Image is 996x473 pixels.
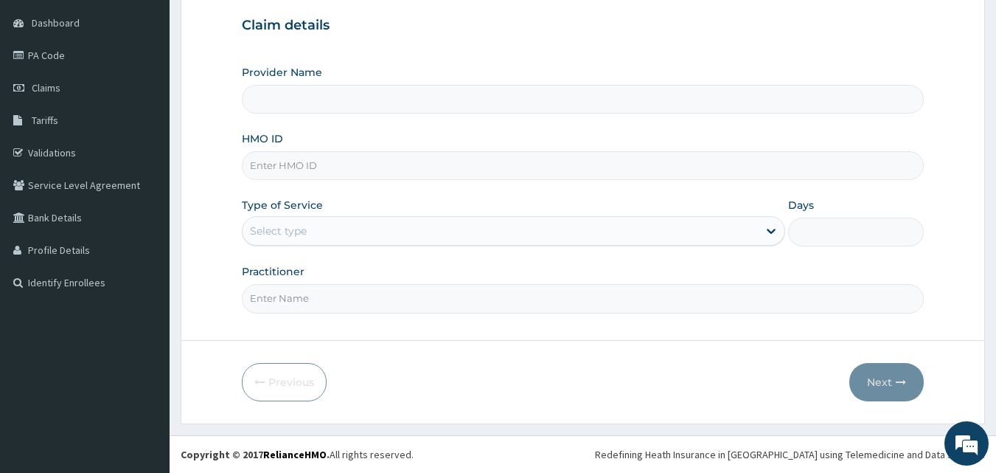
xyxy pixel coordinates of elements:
a: RelianceHMO [263,448,327,461]
img: d_794563401_company_1708531726252_794563401 [27,74,60,111]
button: Previous [242,363,327,401]
label: Provider Name [242,65,322,80]
label: Days [788,198,814,213]
label: Practitioner [242,264,304,279]
input: Enter Name [242,284,924,313]
strong: Copyright © 2017 . [181,448,330,461]
span: Tariffs [32,114,58,127]
div: Select type [250,224,307,238]
textarea: Type your message and hit 'Enter' [7,316,281,367]
span: Claims [32,81,60,94]
div: Redefining Heath Insurance in [GEOGRAPHIC_DATA] using Telemedicine and Data Science! [595,447,985,462]
input: Enter HMO ID [242,151,924,180]
span: Dashboard [32,16,80,30]
span: We're online! [86,142,203,291]
button: Next [849,363,924,401]
label: Type of Service [242,198,323,213]
div: Chat with us now [77,83,248,102]
footer: All rights reserved. [170,435,996,473]
label: HMO ID [242,131,283,146]
div: Minimize live chat window [242,7,277,43]
h3: Claim details [242,18,924,34]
